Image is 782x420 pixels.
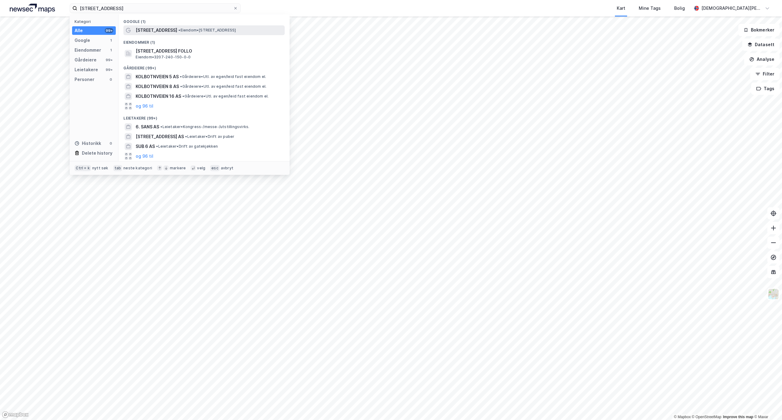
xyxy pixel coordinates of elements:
[185,134,234,139] span: Leietaker • Drift av puber
[123,166,152,171] div: neste kategori
[210,165,220,171] div: esc
[108,141,113,146] div: 0
[75,76,94,83] div: Personer
[723,415,753,419] a: Improve this map
[617,5,625,12] div: Kart
[75,165,91,171] div: Ctrl + k
[182,94,269,99] span: Gårdeiere • Utl. av egen/leid fast eiendom el.
[751,83,780,95] button: Tags
[75,19,116,24] div: Kategori
[119,111,290,122] div: Leietakere (99+)
[156,144,218,149] span: Leietaker • Drift av gatekjøkken
[178,28,236,33] span: Eiendom • [STREET_ADDRESS]
[75,46,101,54] div: Eiendommer
[738,24,780,36] button: Bokmerker
[160,124,162,129] span: •
[75,140,101,147] div: Historikk
[136,143,155,150] span: SUB 6 AS
[108,48,113,53] div: 1
[197,166,205,171] div: velg
[136,47,282,55] span: [STREET_ADDRESS] FOLLO
[105,57,113,62] div: 99+
[136,83,179,90] span: KOLBOTNVEIEN 8 AS
[119,14,290,25] div: Google (1)
[10,4,55,13] img: logo.a4113a55bc3d86da70a041830d287a7e.svg
[180,84,182,89] span: •
[77,4,233,13] input: Søk på adresse, matrikkel, gårdeiere, leietakere eller personer
[674,415,691,419] a: Mapbox
[2,411,29,418] a: Mapbox homepage
[221,166,233,171] div: avbryt
[751,391,782,420] div: Kontrollprogram for chat
[136,123,159,131] span: 6. SANS AS
[701,5,762,12] div: [DEMOGRAPHIC_DATA][PERSON_NAME]
[136,27,177,34] span: [STREET_ADDRESS]
[136,55,191,60] span: Eiendom • 3207-240-150-0-0
[178,28,180,32] span: •
[92,166,108,171] div: nytt søk
[160,124,249,129] span: Leietaker • Kongress-/messe-/utstillingsvirks.
[768,288,779,300] img: Z
[105,28,113,33] div: 99+
[113,165,122,171] div: tab
[108,38,113,43] div: 1
[182,94,184,98] span: •
[136,93,181,100] span: KOLBOTNVEIEN 16 AS
[75,37,90,44] div: Google
[119,61,290,72] div: Gårdeiere (99+)
[108,77,113,82] div: 0
[75,27,83,34] div: Alle
[75,56,97,64] div: Gårdeiere
[136,102,153,110] button: og 96 til
[185,134,187,139] span: •
[136,153,153,160] button: og 96 til
[82,149,112,157] div: Delete history
[674,5,685,12] div: Bolig
[744,53,780,65] button: Analyse
[750,68,780,80] button: Filter
[75,66,98,73] div: Leietakere
[180,84,266,89] span: Gårdeiere • Utl. av egen/leid fast eiendom el.
[180,74,266,79] span: Gårdeiere • Utl. av egen/leid fast eiendom el.
[742,39,780,51] button: Datasett
[119,35,290,46] div: Eiendommer (1)
[136,73,179,80] span: KOLBOTNVEIEN 5 AS
[692,415,722,419] a: OpenStreetMap
[180,74,182,79] span: •
[751,391,782,420] iframe: Chat Widget
[156,144,158,149] span: •
[639,5,661,12] div: Mine Tags
[170,166,186,171] div: markere
[105,67,113,72] div: 99+
[136,133,184,140] span: [STREET_ADDRESS] AS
